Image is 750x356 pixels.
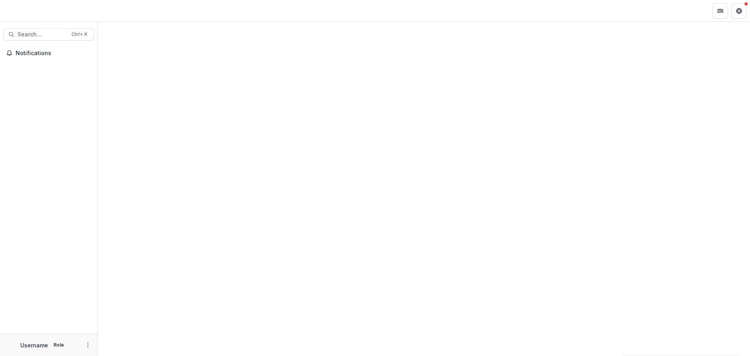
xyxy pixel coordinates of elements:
button: Search... [3,28,94,41]
button: More [83,340,93,350]
nav: breadcrumb [101,5,134,16]
button: Notifications [3,47,94,59]
p: Role [51,342,66,349]
span: Notifications [16,50,91,57]
button: Partners [712,3,728,19]
button: Get Help [731,3,747,19]
div: Ctrl + K [70,30,89,39]
span: Search... [18,31,67,38]
p: Username [20,341,48,349]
